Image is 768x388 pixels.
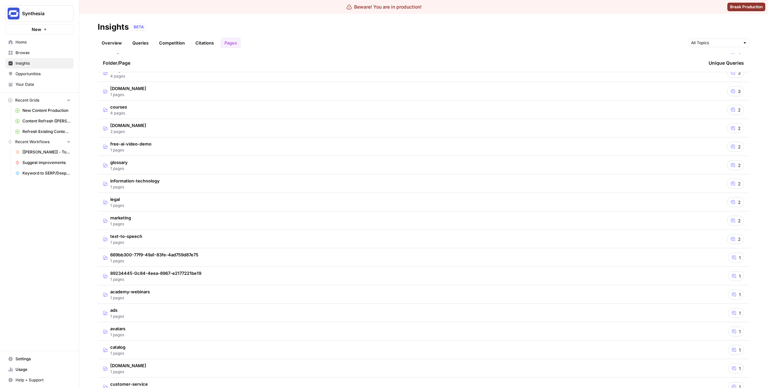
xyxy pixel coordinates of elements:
[22,108,71,113] span: New Content Production
[110,240,142,245] span: 1 pages
[730,4,763,10] span: Break Production
[16,39,71,45] span: Home
[727,3,765,11] button: Break Production
[110,147,151,153] span: 1 pages
[110,221,131,227] span: 1 pages
[15,139,50,145] span: Recent Workflows
[5,375,74,385] button: Help + Support
[738,162,741,169] span: 2
[220,38,241,48] a: Pages
[16,356,71,362] span: Settings
[5,37,74,48] a: Home
[110,129,146,135] span: 2 pages
[110,258,198,264] span: 1 pages
[110,159,128,166] span: glossary
[16,71,71,77] span: Opportunities
[110,251,198,258] span: 669bb300-77f9-49a1-83fe-4ad759d87e75
[739,291,741,298] span: 1
[15,97,39,103] span: Recent Grids
[110,344,125,350] span: catalog
[110,270,201,276] span: 89234445-0c84-4eea-8967-e2177221be19
[12,168,74,178] a: Keyword to SERP/Deep Research
[738,199,741,206] span: 2
[155,38,189,48] a: Competition
[110,92,146,98] span: 1 pages
[110,166,128,172] span: 1 pages
[16,367,71,372] span: Usage
[110,325,125,332] span: avatars
[110,233,142,240] span: text-to-speech
[110,196,124,203] span: legal
[5,95,74,105] button: Recent Grids
[110,122,146,129] span: [DOMAIN_NAME]
[110,332,125,338] span: 1 pages
[12,126,74,137] a: Refresh Existing Content (1)
[22,118,71,124] span: Content Refresh ([PERSON_NAME])
[16,81,71,87] span: Your Data
[739,365,741,372] span: 1
[110,288,150,295] span: academy-webinars
[5,69,74,79] a: Opportunities
[739,310,741,316] span: 1
[12,105,74,116] a: New Content Production
[347,4,422,10] div: Beware! You are in production!
[16,377,71,383] span: Help + Support
[110,276,201,282] span: 1 pages
[22,10,62,17] span: Synthesia
[709,54,744,72] div: Unique Queries
[191,38,218,48] a: Citations
[738,144,741,150] span: 2
[110,110,127,116] span: 4 pages
[5,79,74,90] a: Your Data
[16,60,71,66] span: Insights
[5,364,74,375] a: Usage
[738,107,741,113] span: 2
[110,85,146,92] span: [DOMAIN_NAME]
[739,273,741,279] span: 1
[5,58,74,69] a: Insights
[691,40,740,46] input: All Topics
[739,254,741,261] span: 1
[110,141,151,147] span: free-ai-video-demo
[110,362,146,369] span: [DOMAIN_NAME]
[16,50,71,56] span: Browse
[738,88,741,95] span: 3
[110,381,148,387] span: customer-service
[738,125,741,132] span: 2
[739,328,741,335] span: 1
[738,70,741,76] span: 3
[103,54,698,72] div: Folder/Page
[98,22,129,32] div: Insights
[8,8,19,19] img: Synthesia Logo
[739,347,741,353] span: 1
[22,160,71,166] span: Suggest improvements
[110,313,124,319] span: 1 pages
[5,5,74,22] button: Workspace: Synthesia
[110,369,146,375] span: 1 pages
[12,116,74,126] a: Content Refresh ([PERSON_NAME])
[128,38,152,48] a: Queries
[131,24,146,30] div: BETA
[32,26,41,33] span: New
[738,236,741,242] span: 2
[22,129,71,135] span: Refresh Existing Content (1)
[738,180,741,187] span: 2
[110,295,150,301] span: 1 pages
[12,157,74,168] a: Suggest improvements
[5,354,74,364] a: Settings
[110,73,133,79] span: 4 pages
[110,350,125,356] span: 1 pages
[110,203,124,209] span: 1 pages
[110,184,160,190] span: 1 pages
[22,170,71,176] span: Keyword to SERP/Deep Research
[110,307,124,313] span: ads
[5,48,74,58] a: Browse
[12,147,74,157] a: [[PERSON_NAME]] - Tools & Features Pages Refreshe - [MAIN WORKFLOW]
[110,104,127,110] span: courses
[738,217,741,224] span: 2
[98,38,126,48] a: Overview
[5,137,74,147] button: Recent Workflows
[22,149,71,155] span: [[PERSON_NAME]] - Tools & Features Pages Refreshe - [MAIN WORKFLOW]
[110,178,160,184] span: information-technology
[5,24,74,34] button: New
